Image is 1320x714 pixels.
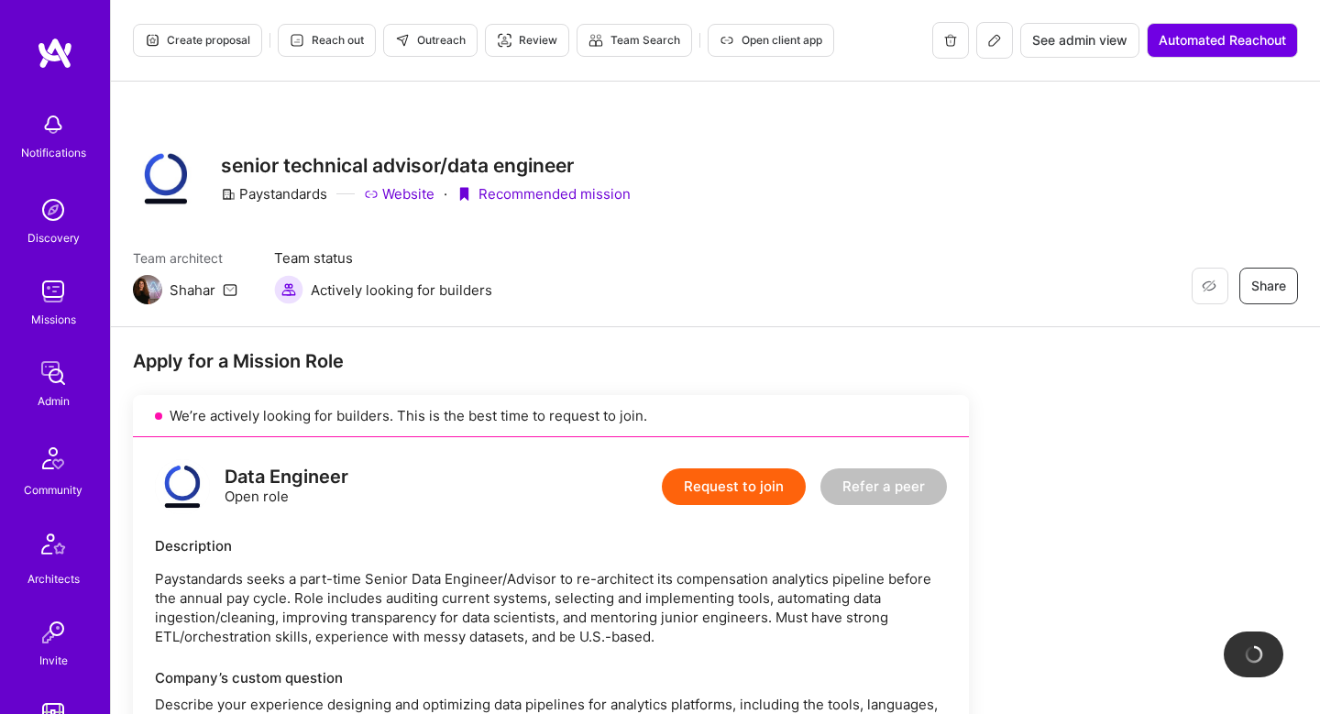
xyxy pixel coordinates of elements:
[38,391,70,411] div: Admin
[456,184,631,203] div: Recommended mission
[274,275,303,304] img: Actively looking for builders
[35,273,71,310] img: teamwork
[274,248,492,268] span: Team status
[133,146,199,212] img: Company Logo
[1202,279,1216,293] i: icon EyeClosed
[155,536,947,555] div: Description
[221,154,631,177] h3: senior technical advisor/data engineer
[662,468,806,505] button: Request to join
[133,349,969,373] div: Apply for a Mission Role
[1159,31,1286,49] span: Automated Reachout
[456,187,471,202] i: icon PurpleRibbon
[133,275,162,304] img: Team Architect
[35,106,71,143] img: bell
[225,467,348,506] div: Open role
[588,32,680,49] span: Team Search
[1032,31,1127,49] span: See admin view
[290,32,364,49] span: Reach out
[1251,277,1286,295] span: Share
[27,569,80,588] div: Architects
[31,525,75,569] img: Architects
[221,187,236,202] i: icon CompanyGray
[21,143,86,162] div: Notifications
[35,614,71,651] img: Invite
[383,24,478,57] button: Outreach
[395,32,466,49] span: Outreach
[155,569,947,646] p: Paystandards seeks a part-time Senior Data Engineer/Advisor to re-architect its compensation anal...
[31,310,76,329] div: Missions
[133,395,969,437] div: We’re actively looking for builders. This is the best time to request to join.
[133,24,262,57] button: Create proposal
[155,459,210,514] img: logo
[485,24,569,57] button: Review
[35,192,71,228] img: discovery
[1241,642,1267,667] img: loading
[820,468,947,505] button: Refer a peer
[133,248,237,268] span: Team architect
[1239,268,1298,304] button: Share
[278,24,376,57] button: Reach out
[145,32,250,49] span: Create proposal
[364,184,434,203] a: Website
[497,33,511,48] i: icon Targeter
[1147,23,1298,58] button: Automated Reachout
[27,228,80,247] div: Discovery
[577,24,692,57] button: Team Search
[145,33,159,48] i: icon Proposal
[39,651,68,670] div: Invite
[24,480,82,500] div: Community
[720,32,822,49] span: Open client app
[221,184,327,203] div: Paystandards
[31,436,75,480] img: Community
[311,280,492,300] span: Actively looking for builders
[37,37,73,70] img: logo
[155,668,947,687] div: Company’s custom question
[444,184,447,203] div: ·
[1020,23,1139,58] button: See admin view
[223,282,237,297] i: icon Mail
[497,32,557,49] span: Review
[225,467,348,487] div: Data Engineer
[170,280,215,300] div: Shahar
[35,355,71,391] img: admin teamwork
[708,24,834,57] button: Open client app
